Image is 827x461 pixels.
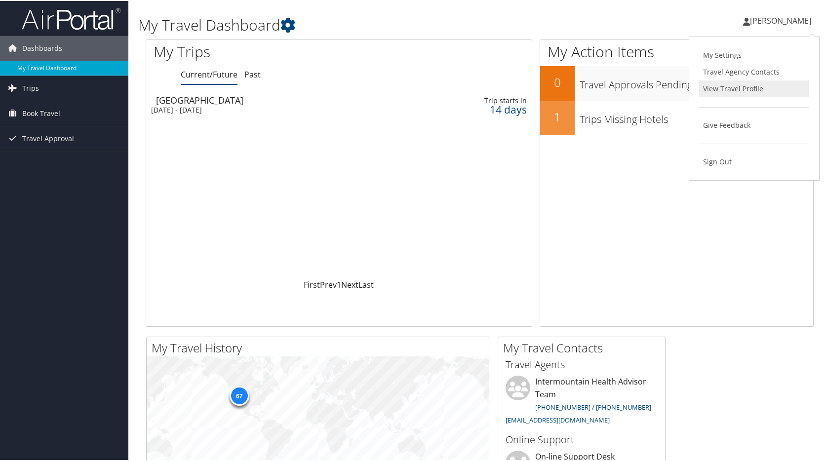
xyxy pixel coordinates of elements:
[341,278,358,289] a: Next
[138,14,593,35] h1: My Travel Dashboard
[304,278,320,289] a: First
[22,35,62,60] span: Dashboards
[743,5,821,35] a: [PERSON_NAME]
[580,72,813,91] h3: Travel Approvals Pending (Advisor Booked)
[580,107,813,125] h3: Trips Missing Hotels
[699,153,809,169] a: Sign Out
[699,63,809,79] a: Travel Agency Contacts
[337,278,341,289] a: 1
[506,432,658,446] h3: Online Support
[22,75,39,100] span: Trips
[540,108,575,124] h2: 1
[22,100,60,125] span: Book Travel
[156,95,398,104] div: [GEOGRAPHIC_DATA]
[22,6,120,30] img: airportal-logo.png
[244,68,261,79] a: Past
[540,73,575,90] h2: 0
[181,68,237,79] a: Current/Future
[154,40,364,61] h1: My Trips
[506,415,610,423] a: [EMAIL_ADDRESS][DOMAIN_NAME]
[699,46,809,63] a: My Settings
[750,14,811,25] span: [PERSON_NAME]
[540,40,813,61] h1: My Action Items
[151,105,394,114] div: [DATE] - [DATE]
[22,125,74,150] span: Travel Approval
[699,79,809,96] a: View Travel Profile
[540,100,813,134] a: 1Trips Missing Hotels
[540,65,813,100] a: 0Travel Approvals Pending (Advisor Booked)
[320,278,337,289] a: Prev
[506,357,658,371] h3: Travel Agents
[501,375,663,427] li: Intermountain Health Advisor Team
[358,278,374,289] a: Last
[535,402,651,411] a: [PHONE_NUMBER] / [PHONE_NUMBER]
[503,339,665,355] h2: My Travel Contacts
[442,104,527,113] div: 14 days
[229,385,249,405] div: 67
[442,95,527,104] div: Trip starts in
[699,116,809,133] a: Give Feedback
[152,339,489,355] h2: My Travel History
